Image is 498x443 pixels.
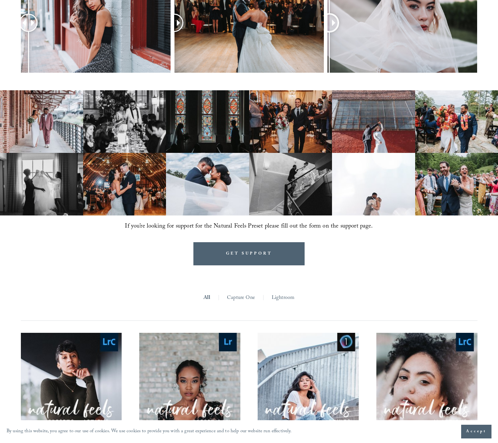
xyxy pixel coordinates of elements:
a: GET SUPPORT [193,242,305,265]
img: Elegant bride and groom first look photography [166,90,249,153]
a: Lightroom [272,293,294,303]
img: Rustic Raleigh wedding venue couple down the aisle [249,90,332,153]
span: | [263,293,264,303]
span: If you’re looking for support for the Natural Feels Preset please fill out the form on the suppor... [125,222,373,232]
img: Best Raleigh wedding venue reception toast [83,90,166,153]
img: Candid wedding photographer in Raleigh [249,153,332,215]
a: All [204,293,210,303]
p: By using this website, you agree to our use of cookies. We use cookies to provide you with a grea... [7,427,292,436]
img: Intimate wedding reception NC couple dance [83,153,166,215]
a: Capture One [227,293,255,303]
button: Accept [461,425,491,438]
img: Beautiful bride and groom portrait photography [166,153,249,215]
img: Intimate wedding portrait first kiss NC [332,153,415,215]
span: | [218,293,219,303]
img: Raleigh wedding photographer couple dance [332,90,415,153]
span: Accept [466,428,487,435]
